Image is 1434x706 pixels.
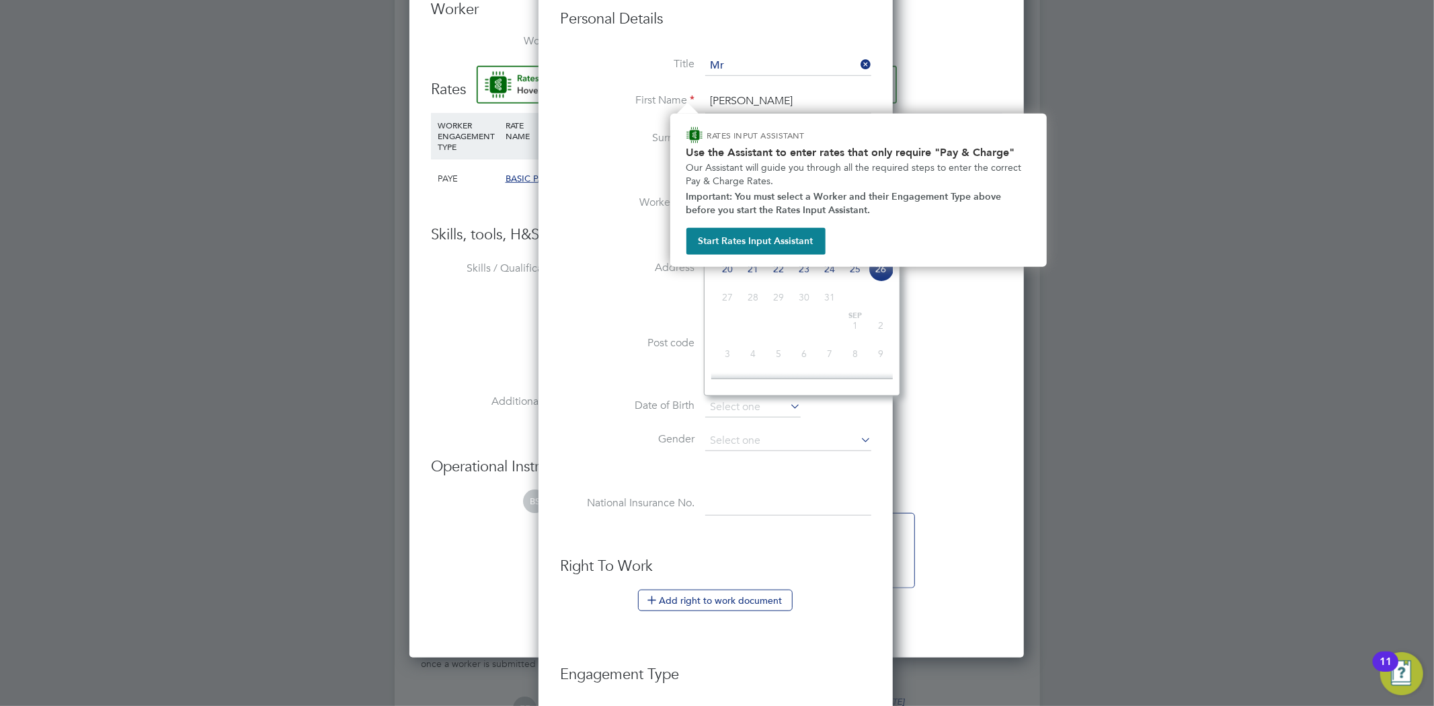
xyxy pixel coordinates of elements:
[506,173,555,184] span: BASIC PAYE
[431,262,565,276] label: Skills / Qualifications
[560,261,694,275] label: Address
[670,114,1047,267] div: How to input Rates that only require Pay & Charge
[502,113,592,148] div: RATE NAME
[1380,652,1423,695] button: Open Resource Center, 11 new notifications
[817,284,842,310] span: 31
[715,284,740,310] span: 27
[842,341,868,366] span: 8
[434,113,502,159] div: WORKER ENGAGEMENT TYPE
[868,313,893,338] span: 2
[686,161,1031,188] p: Our Assistant will guide you through all the required steps to enter the correct Pay & Charge Rates.
[842,256,868,282] span: 25
[715,369,740,395] span: 10
[766,256,791,282] span: 22
[740,369,766,395] span: 11
[560,432,694,446] label: Gender
[560,93,694,108] label: First Name
[523,489,547,513] span: BS
[791,256,817,282] span: 23
[740,256,766,282] span: 21
[817,256,842,282] span: 24
[715,341,740,366] span: 3
[560,496,694,510] label: National Insurance No.
[791,369,817,395] span: 13
[740,341,766,366] span: 4
[842,313,868,319] span: Sep
[842,369,868,395] span: 15
[868,369,893,395] span: 16
[715,256,740,282] span: 20
[686,191,1004,216] strong: Important: You must select a Worker and their Engagement Type above before you start the Rates In...
[431,457,1002,477] h3: Operational Instructions & Comments
[560,57,694,71] label: Title
[560,9,871,29] h3: Personal Details
[931,113,999,159] div: AGENCY CHARGE RATE
[868,341,893,366] span: 9
[560,399,694,413] label: Date of Birth
[705,431,871,451] input: Select one
[705,56,871,76] input: Select one
[686,228,826,255] button: Start Rates Input Assistant
[1380,662,1392,679] div: 11
[766,369,791,395] span: 12
[868,256,893,282] span: 26
[434,159,502,198] div: PAYE
[686,146,1031,159] h2: Use the Assistant to enter rates that only require "Pay & Charge"
[560,196,694,210] label: Worker ID
[705,397,801,418] input: Select one
[791,284,817,310] span: 30
[707,130,876,141] p: RATES INPUT ASSISTANT
[431,34,565,48] label: Worker
[477,66,897,104] button: Rate Assistant
[766,284,791,310] span: 29
[560,557,871,576] h3: Right To Work
[431,395,565,409] label: Additional H&S
[560,131,694,145] label: Surname
[638,590,793,611] button: Add right to work document
[431,66,1002,100] h3: Rates
[560,336,694,350] label: Post code
[791,341,817,366] span: 6
[431,225,1002,245] h3: Skills, tools, H&S
[842,313,868,338] span: 1
[817,369,842,395] span: 14
[863,113,931,148] div: AGENCY MARKUP
[817,341,842,366] span: 7
[560,652,871,684] h3: Engagement Type
[686,127,703,143] img: ENGAGE Assistant Icon
[766,341,791,366] span: 5
[740,284,766,310] span: 28
[431,328,565,342] label: Tools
